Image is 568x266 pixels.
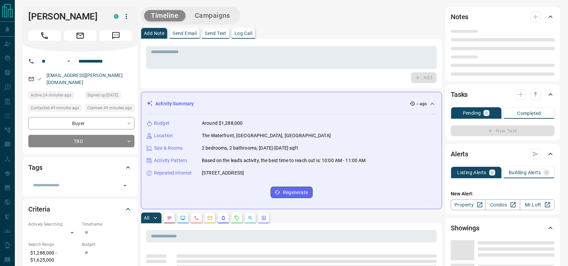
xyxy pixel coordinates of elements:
[451,220,555,236] div: Showings
[194,215,199,221] svg: Calls
[234,215,240,221] svg: Requests
[46,73,123,85] a: [EMAIL_ADDRESS][PERSON_NAME][DOMAIN_NAME]
[221,215,226,221] svg: Listing Alerts
[87,92,118,99] span: Signed up [DATE]
[202,145,298,152] p: 2 bedrooms, 2 bathrooms, [DATE]-[DATE] sqft
[28,91,82,101] div: Fri Aug 15 2025
[154,169,192,177] p: Repeated Interest
[261,215,266,221] svg: Agent Actions
[463,111,481,115] p: Pending
[234,31,252,36] p: Log Call
[114,14,119,19] div: condos.ca
[154,157,187,164] p: Activity Pattern
[451,223,479,233] h2: Showings
[100,30,132,41] span: Message
[28,159,132,176] div: Tags
[87,105,132,111] span: Claimed 49 minutes ago
[28,221,78,227] p: Actively Searching:
[144,31,164,36] p: Add Note
[451,146,555,162] div: Alerts
[271,187,313,198] button: Regenerate
[31,92,71,99] span: Active 24 minutes ago
[451,89,468,100] h2: Tasks
[28,30,61,41] span: Call
[188,10,237,21] button: Campaigns
[451,190,555,197] p: New Alert:
[180,215,186,221] svg: Lead Browsing Activity
[451,199,485,210] a: Property
[248,215,253,221] svg: Opportunities
[85,91,134,101] div: Thu Mar 06 2025
[451,11,468,22] h2: Notes
[457,170,486,175] p: Listing Alerts
[28,204,50,215] h2: Criteria
[509,170,541,175] p: Building Alerts
[120,181,130,190] button: Open
[85,104,134,114] div: Fri Aug 15 2025
[451,149,468,159] h2: Alerts
[28,117,134,129] div: Buyer
[147,98,436,110] div: Activity Summary-- ago
[144,10,185,21] button: Timeline
[28,135,134,147] div: TBD
[520,199,555,210] a: Mr.Loft
[451,9,555,25] div: Notes
[172,31,197,36] p: Send Email
[202,157,366,164] p: Based on the lead's activity, the best time to reach out is: 10:00 AM - 11:00 AM
[28,11,104,22] h1: [PERSON_NAME]
[154,132,173,139] p: Location
[167,215,172,221] svg: Notes
[31,105,79,111] span: Contacted 49 minutes ago
[154,120,169,127] p: Budget
[28,201,132,217] div: Criteria
[451,86,555,103] div: Tasks
[154,145,183,152] p: Size & Rooms
[28,241,78,248] p: Search Range:
[416,101,427,107] p: -- ago
[82,221,132,227] p: Timeframe:
[65,57,73,65] button: Open
[155,100,194,107] p: Activity Summary
[202,169,244,177] p: [STREET_ADDRESS]
[485,199,520,210] a: Condos
[28,162,42,173] h2: Tags
[517,111,541,116] p: Completed
[37,77,42,81] svg: Email Verified
[28,248,78,266] p: $1,288,000 - $1,625,000
[207,215,213,221] svg: Emails
[205,31,226,36] p: Send Text
[82,241,132,248] p: Budget:
[28,104,82,114] div: Fri Aug 15 2025
[202,120,243,127] p: Around $1,288,000
[64,30,96,41] span: Email
[202,132,331,139] p: The Waterfront, [GEOGRAPHIC_DATA], [GEOGRAPHIC_DATA]
[144,216,149,220] p: All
